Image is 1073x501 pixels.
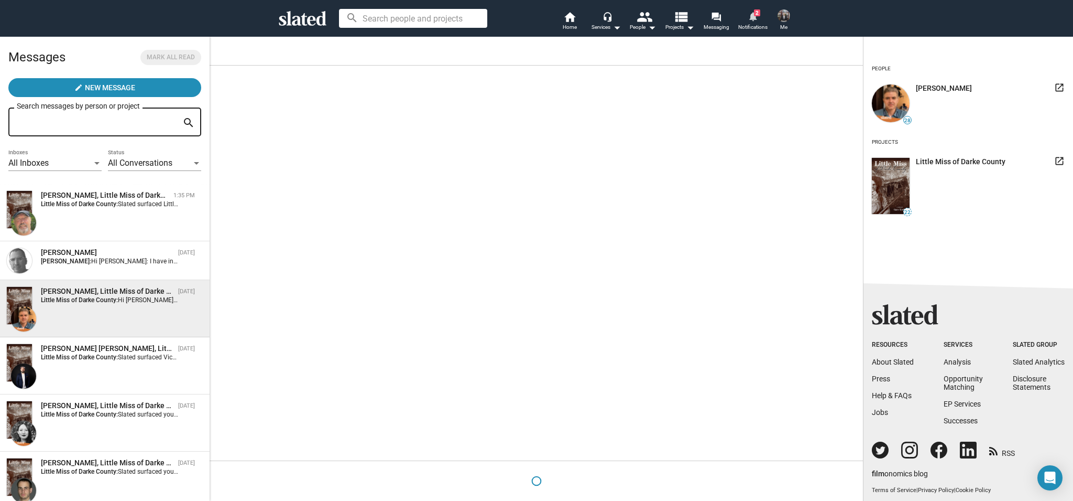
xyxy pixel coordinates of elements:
div: James Cullen Bressack, Little Miss of Darke County [41,344,174,354]
span: Mark all read [147,52,195,63]
a: Terms of Service [872,487,916,494]
div: Resources [872,341,914,349]
img: Little Miss of Darke County [7,401,32,439]
mat-icon: search [182,115,195,131]
a: Privacy Policy [918,487,954,494]
span: Slated surfaced you as a match for my project, Little Miss of Darke County. I would love to share... [118,411,587,418]
a: RSS [989,442,1015,459]
span: Projects [665,21,694,34]
button: New Message [8,78,201,97]
time: 1:35 PM [173,192,195,199]
strong: Little Miss of Darke County: [41,200,118,208]
span: Notifications [738,21,768,34]
span: New Message [85,78,135,97]
span: Messaging [704,21,729,34]
button: Services [588,10,625,34]
span: Home [563,21,577,34]
mat-icon: people [637,9,652,24]
div: Chelsea Tieu, Little Miss of Darke County [41,401,174,411]
button: Gary M KrebsMe [771,7,796,35]
span: 22 [904,209,911,216]
mat-icon: notifications [748,11,758,21]
img: Chelsea Tieu [11,421,36,446]
a: Successes [944,417,978,425]
mat-icon: create [74,83,83,92]
img: Little Miss of Darke County [7,191,32,228]
mat-icon: arrow_drop_down [610,21,623,34]
time: [DATE] [178,402,195,409]
time: [DATE] [178,249,195,256]
img: Vince Gerardis [7,248,32,273]
a: OpportunityMatching [944,375,983,391]
div: Schuyler Weiss, Little Miss of Darke County [41,458,174,468]
a: EP Services [944,400,981,408]
mat-icon: forum [711,12,721,22]
button: People [625,10,661,34]
img: James Cullen Bressack [11,364,36,389]
mat-icon: home [563,10,576,23]
span: All Inboxes [8,158,49,168]
span: film [872,470,884,478]
span: | [954,487,956,494]
button: Mark all read [140,50,201,65]
span: Slated surfaced you as a match for my project, Little Miss of Darke County. I would love to share... [118,468,587,475]
span: [PERSON_NAME] [916,83,972,93]
span: All Conversations [108,158,172,168]
span: Slated surfaced Little Miss of Darke County as a match for my Director interest. I would love to ... [118,200,609,208]
span: Little Miss of Darke County [916,157,1005,167]
time: [DATE] [178,460,195,466]
a: Cookie Policy [956,487,991,494]
mat-icon: launch [1054,82,1065,93]
span: 28 [904,118,911,124]
strong: Little Miss of Darke County: [41,411,118,418]
img: Little Miss of Darke County [7,344,32,381]
time: [DATE] [178,345,195,352]
mat-icon: arrow_drop_down [645,21,658,34]
a: Help & FAQs [872,391,912,400]
img: Jay Burnley [11,306,36,332]
div: Vince Gerardis [41,248,174,258]
div: Alan Walsh, Little Miss of Darke County [41,190,169,200]
img: Little Miss of Darke County [7,459,32,496]
strong: [PERSON_NAME]: [41,258,91,265]
img: undefined [872,158,910,214]
a: filmonomics blog [872,461,928,479]
div: Services [944,341,983,349]
span: 2 [754,9,760,16]
a: 2Notifications [735,10,771,34]
div: Slated Group [1013,341,1065,349]
div: Open Intercom Messenger [1037,465,1063,491]
img: undefined [872,84,910,122]
a: Analysis [944,358,971,366]
strong: Little Miss of Darke County: [41,296,118,304]
a: Messaging [698,10,735,34]
span: | [916,487,918,494]
time: [DATE] [178,288,195,295]
a: Slated Analytics [1013,358,1065,366]
div: People [630,21,656,34]
span: Me [780,21,787,34]
mat-icon: arrow_drop_down [684,21,696,34]
input: Search people and projects [339,9,487,28]
div: People [872,61,891,76]
a: Press [872,375,890,383]
div: Jay Burnley, Little Miss of Darke County [41,286,174,296]
mat-icon: headset_mic [603,12,612,21]
img: Little Miss of Darke County [7,287,32,324]
a: DisclosureStatements [1013,375,1050,391]
a: Jobs [872,408,888,417]
button: Projects [661,10,698,34]
mat-icon: launch [1054,156,1065,166]
div: Services [592,21,621,34]
div: Projects [872,135,898,150]
strong: Little Miss of Darke County: [41,468,118,475]
a: About Slated [872,358,914,366]
span: Hi [PERSON_NAME]: Let me know if you are interested in setting up a time/day to discuss via Zoom ... [118,296,561,304]
img: Alan Walsh [11,210,36,236]
img: Gary M Krebs [778,9,790,22]
a: Home [551,10,588,34]
mat-icon: view_list [673,9,688,24]
strong: Little Miss of Darke County: [41,354,118,361]
h2: Messages [8,45,65,70]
